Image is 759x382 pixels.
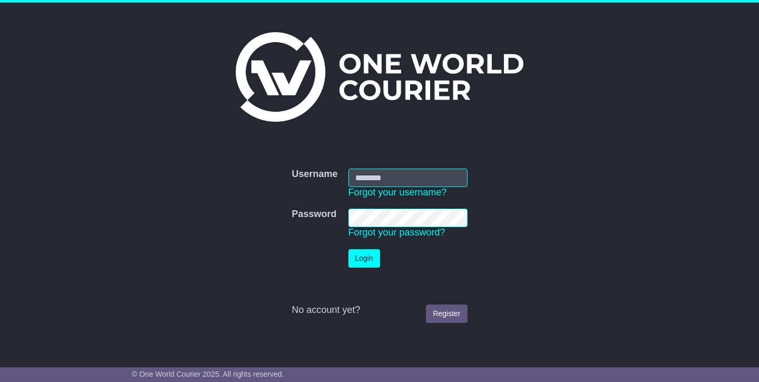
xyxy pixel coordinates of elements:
span: © One World Courier 2025. All rights reserved. [132,370,284,378]
a: Forgot your password? [348,227,445,238]
a: Register [426,305,467,323]
button: Login [348,249,380,268]
img: One World [236,32,523,122]
div: No account yet? [291,305,467,316]
a: Forgot your username? [348,187,447,198]
label: Username [291,169,337,180]
label: Password [291,209,336,220]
